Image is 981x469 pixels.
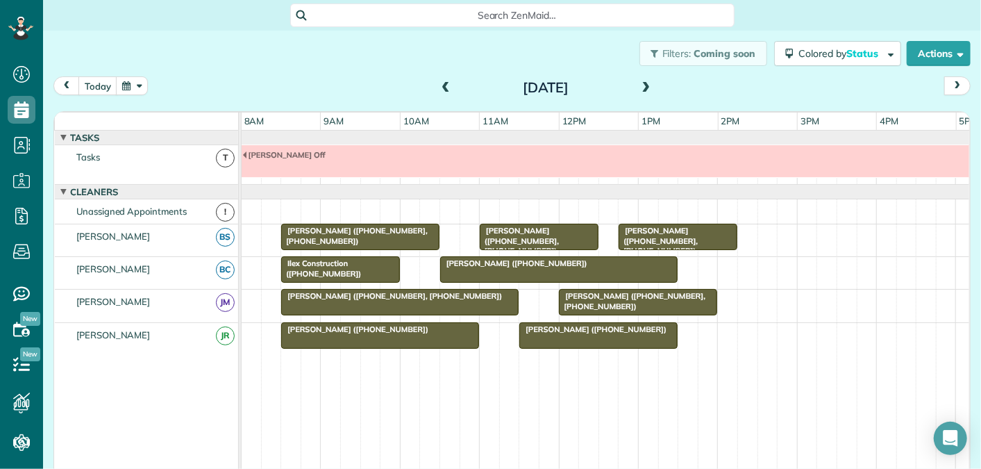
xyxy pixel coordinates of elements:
[216,327,235,345] span: JR
[846,47,880,60] span: Status
[280,324,429,334] span: [PERSON_NAME] ([PHONE_NUMBER])
[67,132,102,143] span: Tasks
[439,258,588,268] span: [PERSON_NAME] ([PHONE_NUMBER])
[798,47,883,60] span: Colored by
[662,47,691,60] span: Filters:
[74,263,153,274] span: [PERSON_NAME]
[321,115,346,126] span: 9am
[74,151,103,163] span: Tasks
[798,115,822,126] span: 3pm
[53,76,80,95] button: prev
[242,115,267,126] span: 8am
[216,228,235,247] span: BS
[216,261,235,279] span: BC
[519,324,667,334] span: [PERSON_NAME] ([PHONE_NUMBER])
[20,312,40,326] span: New
[957,115,981,126] span: 5pm
[618,226,698,256] span: [PERSON_NAME] ([PHONE_NUMBER], [PHONE_NUMBER])
[78,76,117,95] button: today
[216,149,235,167] span: T
[20,347,40,361] span: New
[560,115,589,126] span: 12pm
[242,150,326,160] span: [PERSON_NAME] Off
[639,115,663,126] span: 1pm
[74,206,190,217] span: Unassigned Appointments
[479,226,559,256] span: [PERSON_NAME] ([PHONE_NUMBER], [PHONE_NUMBER])
[694,47,756,60] span: Coming soon
[934,422,967,455] div: Open Intercom Messenger
[558,291,705,311] span: [PERSON_NAME] ([PHONE_NUMBER], [PHONE_NUMBER])
[774,41,901,66] button: Colored byStatus
[74,296,153,307] span: [PERSON_NAME]
[459,80,632,95] h2: [DATE]
[74,329,153,340] span: [PERSON_NAME]
[907,41,971,66] button: Actions
[719,115,743,126] span: 2pm
[280,291,503,301] span: [PERSON_NAME] ([PHONE_NUMBER], [PHONE_NUMBER])
[480,115,511,126] span: 11am
[401,115,432,126] span: 10am
[216,293,235,312] span: JM
[74,231,153,242] span: [PERSON_NAME]
[944,76,971,95] button: next
[280,226,428,245] span: [PERSON_NAME] ([PHONE_NUMBER], [PHONE_NUMBER])
[216,203,235,222] span: !
[877,115,901,126] span: 4pm
[67,186,121,197] span: Cleaners
[280,258,362,278] span: Ilex Construction ([PHONE_NUMBER])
